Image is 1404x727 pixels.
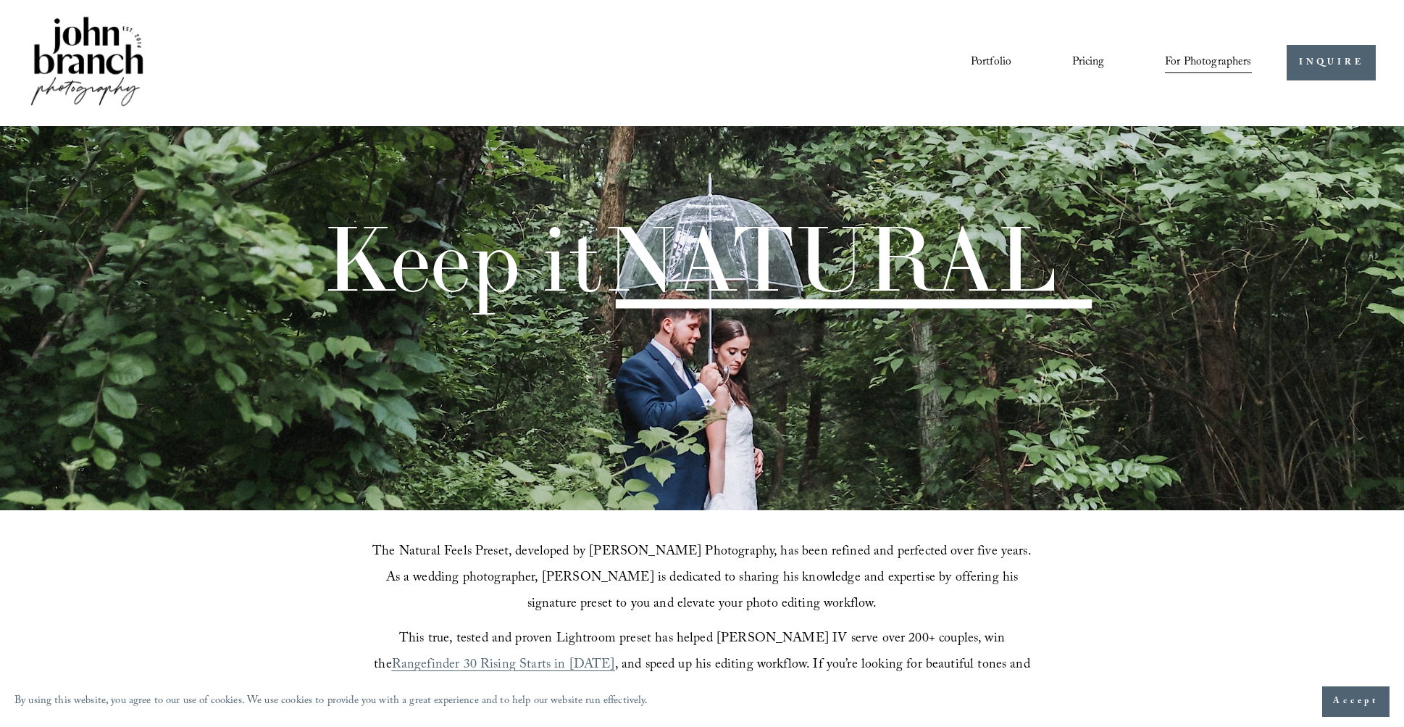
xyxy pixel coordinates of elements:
[28,14,146,112] img: John Branch IV Photography
[1072,51,1105,75] a: Pricing
[374,628,1008,677] span: This true, tested and proven Lightroom preset has helped [PERSON_NAME] IV serve over 200+ couples...
[1165,51,1252,75] a: folder dropdown
[372,541,1035,616] span: The Natural Feels Preset, developed by [PERSON_NAME] Photography, has been refined and perfected ...
[392,655,615,677] a: Rangefinder 30 Rising Starts in [DATE]
[603,202,1057,315] span: NATURAL
[1165,51,1252,74] span: For Photographers
[971,51,1011,75] a: Portfolio
[1333,694,1379,709] span: Accept
[322,214,1057,304] h1: Keep it
[1287,45,1376,80] a: INQUIRE
[365,655,1038,703] span: , and speed up his editing workflow. If you’re looking for beautiful tones and ease of use with a...
[1322,686,1390,717] button: Accept
[14,691,648,713] p: By using this website, you agree to our use of cookies. We use cookies to provide you with a grea...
